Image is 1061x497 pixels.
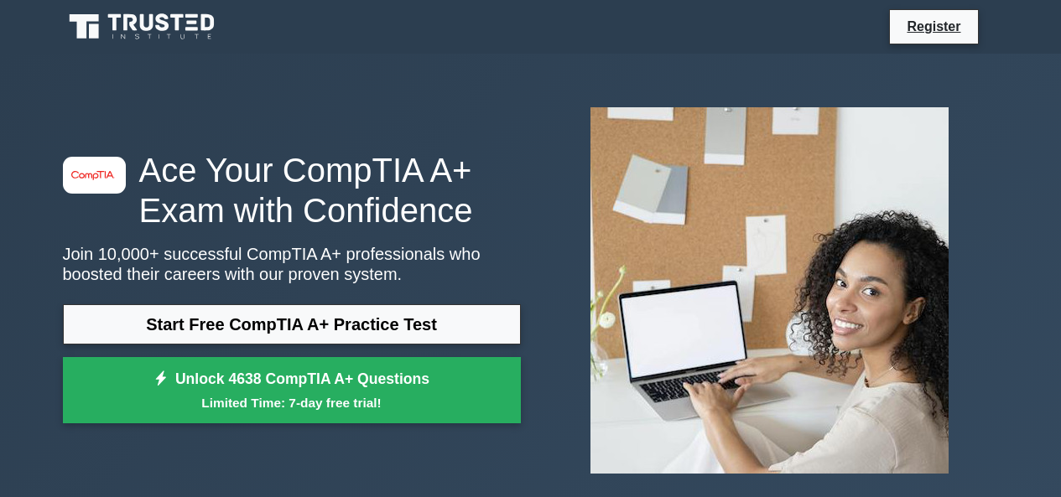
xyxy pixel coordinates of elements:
h1: Ace Your CompTIA A+ Exam with Confidence [63,150,521,230]
a: Start Free CompTIA A+ Practice Test [63,304,521,344]
p: Join 10,000+ successful CompTIA A+ professionals who boosted their careers with our proven system. [63,244,521,284]
small: Limited Time: 7-day free trial! [84,393,500,412]
a: Register [897,16,970,37]
a: Unlock 4638 CompTIA A+ QuestionsLimited Time: 7-day free trial! [63,357,521,424]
